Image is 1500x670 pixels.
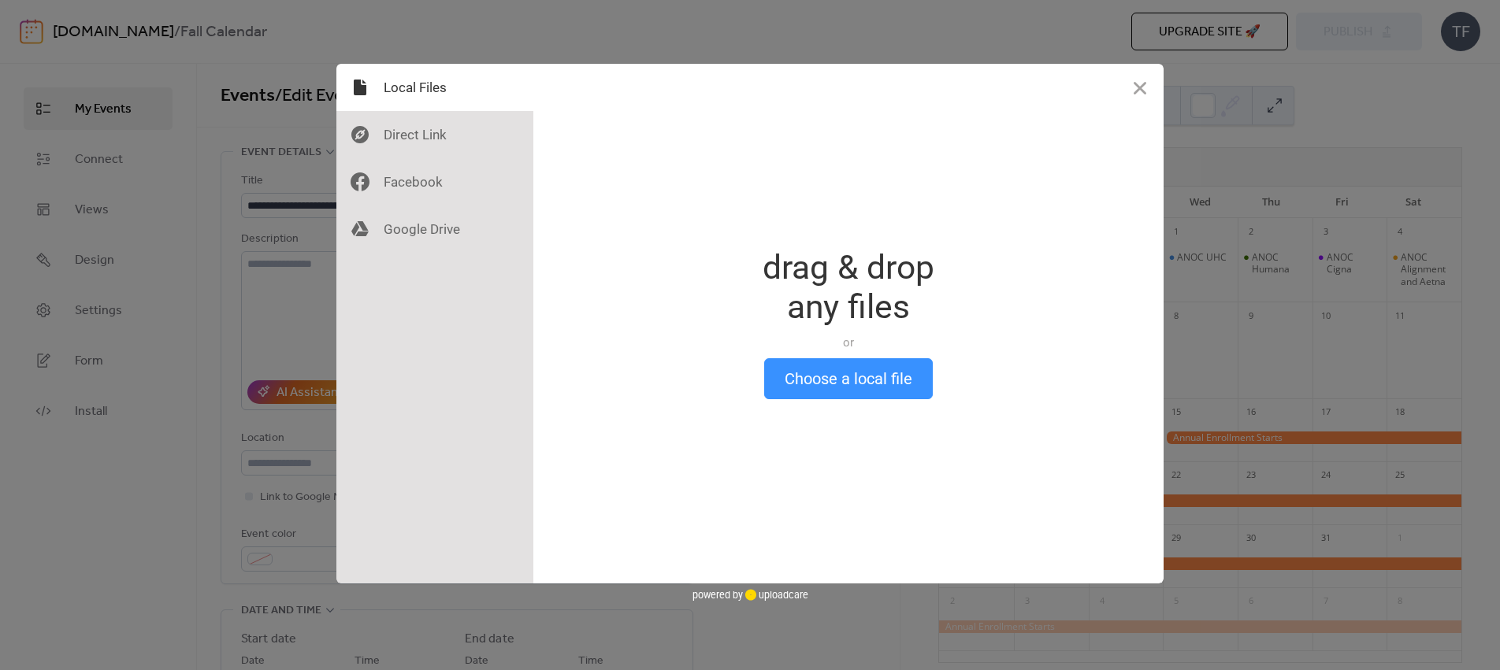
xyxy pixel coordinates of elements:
button: Close [1116,64,1164,111]
div: drag & drop any files [763,248,934,327]
div: Google Drive [336,205,533,253]
div: Facebook [336,158,533,205]
div: or [763,335,934,350]
a: uploadcare [743,589,808,601]
div: Local Files [336,64,533,111]
button: Choose a local file [764,358,933,399]
div: powered by [692,583,808,607]
div: Direct Link [336,111,533,158]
